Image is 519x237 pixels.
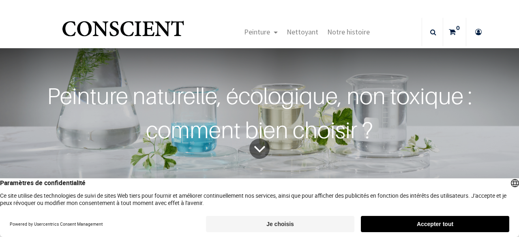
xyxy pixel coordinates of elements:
[244,27,270,36] span: Peinture
[443,18,466,46] a: 0
[60,16,186,48] img: Conscient
[249,139,270,159] a: To blog content
[60,16,186,48] a: Logo of Conscient
[327,27,370,36] span: Notre histoire
[253,132,266,166] i: To blog content
[32,79,487,147] div: Peinture naturelle, écologique, non toxique : comment bien choisir ?
[287,27,318,36] span: Nettoyant
[454,24,462,32] sup: 0
[240,18,282,46] a: Peinture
